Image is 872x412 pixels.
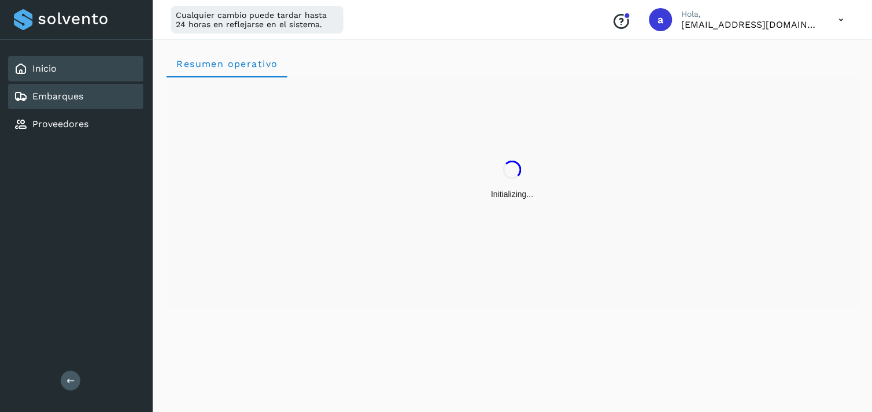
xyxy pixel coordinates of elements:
span: Resumen operativo [176,58,278,69]
a: Inicio [32,63,57,74]
a: Proveedores [32,118,88,129]
div: Cualquier cambio puede tardar hasta 24 horas en reflejarse en el sistema. [171,6,343,34]
div: Proveedores [8,112,143,137]
div: Inicio [8,56,143,81]
p: alejperez@niagarawater.com [682,19,821,30]
div: Embarques [8,84,143,109]
p: Hola, [682,9,821,19]
a: Embarques [32,91,83,102]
